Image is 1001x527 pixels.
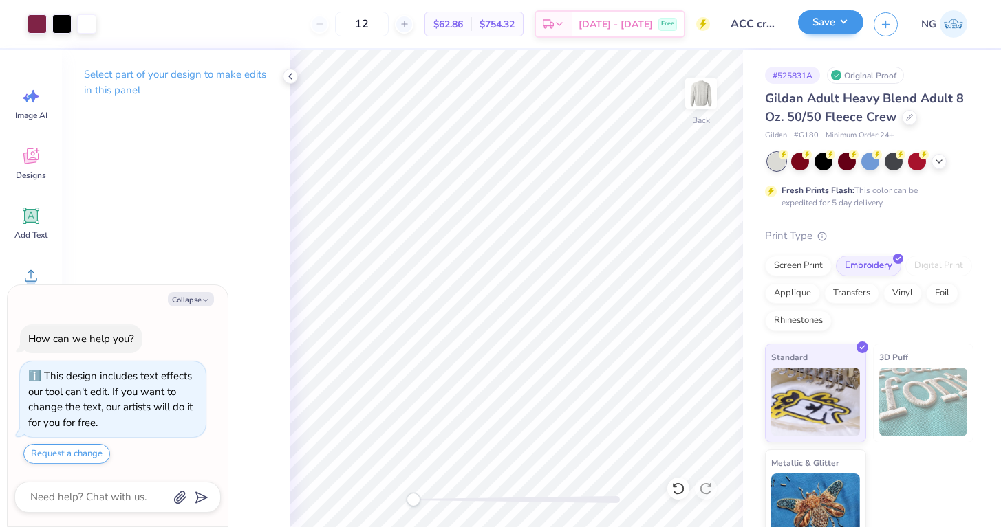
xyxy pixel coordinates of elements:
[433,17,463,32] span: $62.86
[879,350,908,364] span: 3D Puff
[826,130,894,142] span: Minimum Order: 24 +
[765,90,964,125] span: Gildan Adult Heavy Blend Adult 8 Oz. 50/50 Fleece Crew
[782,184,951,209] div: This color can be expedited for 5 day delivery.
[771,368,860,436] img: Standard
[16,170,46,181] span: Designs
[720,10,788,38] input: Untitled Design
[687,80,715,107] img: Back
[28,369,193,429] div: This design includes text effects our tool can't edit. If you want to change the text, our artist...
[926,283,958,304] div: Foil
[14,229,47,240] span: Add Text
[782,185,854,196] strong: Fresh Prints Flash:
[827,67,904,84] div: Original Proof
[765,256,832,276] div: Screen Print
[765,283,820,304] div: Applique
[798,10,863,34] button: Save
[168,292,214,306] button: Collapse
[836,256,901,276] div: Embroidery
[915,10,973,38] a: NG
[692,114,710,126] div: Back
[765,311,832,331] div: Rhinestones
[335,12,389,36] input: – –
[23,444,110,464] button: Request a change
[771,456,839,470] span: Metallic & Glitter
[771,350,808,364] span: Standard
[905,256,972,276] div: Digital Print
[579,17,653,32] span: [DATE] - [DATE]
[883,283,922,304] div: Vinyl
[28,332,134,346] div: How can we help you?
[765,67,820,84] div: # 525831A
[407,493,420,506] div: Accessibility label
[921,16,936,32] span: NG
[84,67,268,98] p: Select part of your design to make edits in this panel
[765,130,787,142] span: Gildan
[824,283,879,304] div: Transfers
[879,368,968,436] img: 3D Puff
[794,130,819,142] span: # G180
[480,17,515,32] span: $754.32
[15,110,47,121] span: Image AI
[661,19,674,29] span: Free
[765,228,973,244] div: Print Type
[940,10,967,38] img: Nola Gabbard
